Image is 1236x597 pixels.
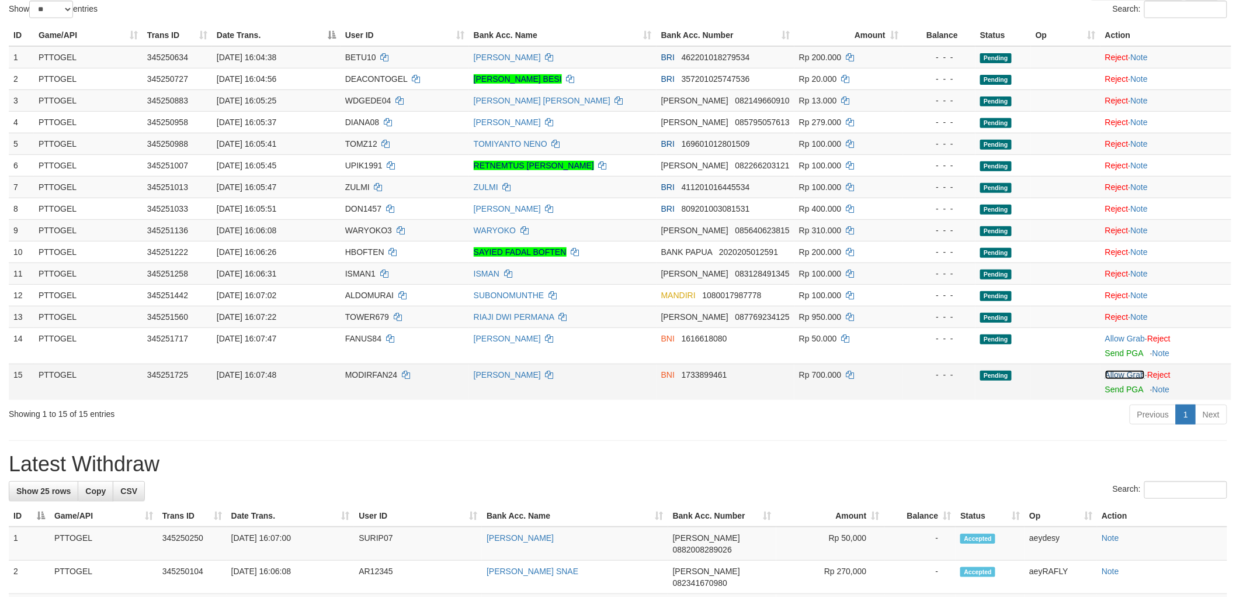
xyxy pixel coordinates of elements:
[345,204,381,213] span: DON1457
[34,241,143,263] td: PTTOGEL
[908,181,971,193] div: - - -
[9,198,34,219] td: 8
[661,161,728,170] span: [PERSON_NAME]
[980,140,1012,150] span: Pending
[657,25,794,46] th: Bank Acc. Number: activate to sort column ascending
[1100,133,1231,154] td: ·
[776,505,884,527] th: Amount: activate to sort column ascending
[9,364,34,400] td: 15
[227,561,355,594] td: [DATE] 16:06:08
[227,505,355,527] th: Date Trans.: activate to sort column ascending
[227,527,355,561] td: [DATE] 16:07:00
[661,96,728,105] span: [PERSON_NAME]
[9,68,34,89] td: 2
[217,312,276,322] span: [DATE] 16:07:22
[147,96,188,105] span: 345250883
[980,96,1012,106] span: Pending
[673,567,740,576] span: [PERSON_NAME]
[1131,204,1148,213] a: Note
[1131,118,1148,127] a: Note
[980,205,1012,215] span: Pending
[908,369,971,381] div: - - -
[661,74,675,84] span: BRI
[354,527,482,561] td: SURIP07
[9,561,50,594] td: 2
[34,284,143,306] td: PTTOGEL
[799,312,841,322] span: Rp 950.000
[1131,161,1148,170] a: Note
[682,334,727,343] span: Copy 1616618080 to clipboard
[1100,198,1231,219] td: ·
[34,364,143,400] td: PTTOGEL
[1105,334,1145,343] a: Allow Grab
[147,204,188,213] span: 345251033
[158,505,227,527] th: Trans ID: activate to sort column ascending
[9,527,50,561] td: 1
[474,96,610,105] a: [PERSON_NAME] [PERSON_NAME]
[799,269,841,278] span: Rp 100.000
[474,247,567,257] a: SAYIED FADAL BOFTEN
[345,334,381,343] span: FANUS84
[1105,139,1129,149] a: Reject
[1131,53,1148,62] a: Note
[682,74,750,84] span: Copy 357201025747536 to clipboard
[474,74,562,84] a: [PERSON_NAME] BESI
[661,370,675,379] span: BNI
[147,139,188,149] span: 345250988
[1144,481,1227,499] input: Search:
[1131,74,1148,84] a: Note
[9,176,34,198] td: 7
[9,25,34,46] th: ID
[1131,312,1148,322] a: Note
[9,154,34,176] td: 6
[1113,481,1227,499] label: Search:
[735,161,790,170] span: Copy 082266203121 to clipboard
[980,334,1012,344] span: Pending
[1100,263,1231,284] td: ·
[474,291,544,300] a: SUBONOMUNTHE
[217,118,276,127] span: [DATE] 16:05:37
[673,533,740,543] span: [PERSON_NAME]
[29,1,73,18] select: Showentries
[799,204,841,213] span: Rp 400.000
[217,226,276,235] span: [DATE] 16:06:08
[1105,291,1129,300] a: Reject
[799,96,837,105] span: Rp 13.000
[34,89,143,111] td: PTTOGEL
[661,334,675,343] span: BNI
[661,226,728,235] span: [PERSON_NAME]
[1131,247,1148,257] a: Note
[1100,364,1231,400] td: ·
[682,139,750,149] span: Copy 169601012801509 to clipboard
[147,161,188,170] span: 345251007
[703,291,762,300] span: Copy 1080017987778 to clipboard
[682,182,750,192] span: Copy 411201016445534 to clipboard
[9,505,50,527] th: ID: activate to sort column descending
[147,291,188,300] span: 345251442
[217,370,276,379] span: [DATE] 16:07:48
[1131,291,1148,300] a: Note
[34,327,143,364] td: PTTOGEL
[908,95,971,106] div: - - -
[799,182,841,192] span: Rp 100.000
[908,225,971,236] div: - - -
[960,567,995,577] span: Accepted
[661,118,728,127] span: [PERSON_NAME]
[474,118,541,127] a: [PERSON_NAME]
[345,74,408,84] span: DEACONTOGEL
[147,182,188,192] span: 345251013
[1144,1,1227,18] input: Search:
[9,453,1227,476] h1: Latest Withdraw
[735,312,790,322] span: Copy 087769234125 to clipboard
[682,204,750,213] span: Copy 809201003081531 to clipboard
[16,486,71,496] span: Show 25 rows
[345,370,397,379] span: MODIRFAN24
[1025,527,1097,561] td: aeydesy
[345,291,394,300] span: ALDOMURAI
[1100,154,1231,176] td: ·
[799,74,837,84] span: Rp 20.000
[1152,385,1170,394] a: Note
[34,306,143,327] td: PTTOGEL
[120,486,137,496] span: CSV
[682,53,750,62] span: Copy 462201018279534 to clipboard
